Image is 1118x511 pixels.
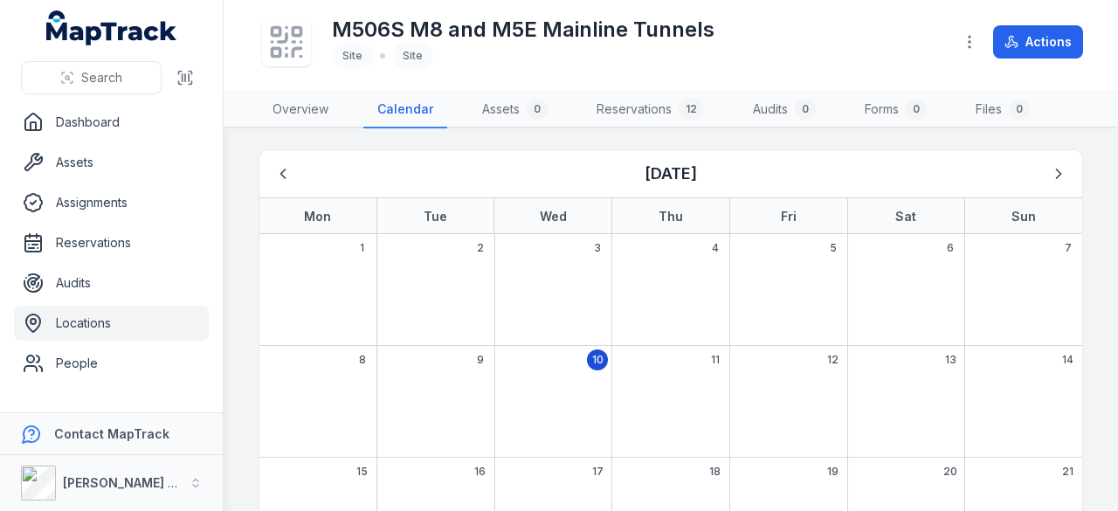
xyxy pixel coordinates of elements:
strong: Fri [781,209,797,224]
span: 21 [1062,465,1073,479]
span: 7 [1065,241,1072,255]
span: 12 [827,353,838,367]
a: Locations [14,306,209,341]
span: 18 [709,465,721,479]
strong: Thu [659,209,683,224]
span: 3 [594,241,601,255]
span: 17 [592,465,604,479]
strong: Tue [424,209,447,224]
button: Next [1042,157,1075,190]
div: 0 [795,99,816,120]
a: Audits0 [739,92,830,128]
a: Assets [14,145,209,180]
div: 0 [1009,99,1030,120]
h1: M506S M8 and M5E Mainline Tunnels [332,16,714,44]
strong: Mon [304,209,331,224]
a: Reservations [14,225,209,260]
div: 0 [527,99,548,120]
a: Dashboard [14,105,209,140]
a: Files0 [962,92,1044,128]
strong: Sun [1011,209,1036,224]
strong: Wed [540,209,567,224]
span: 8 [359,353,366,367]
a: Assignments [14,185,209,220]
strong: Contact MapTrack [54,426,169,441]
span: 2 [477,241,484,255]
span: 11 [711,353,720,367]
a: Reservations12 [583,92,718,128]
span: Site [342,49,362,62]
span: Search [81,69,122,86]
a: Assets0 [468,92,562,128]
a: Overview [259,92,342,128]
a: Forms0 [851,92,941,128]
span: 5 [830,241,837,255]
div: 12 [679,99,704,120]
span: 16 [474,465,486,479]
span: 10 [592,353,604,367]
span: 6 [947,241,954,255]
strong: [PERSON_NAME] Group [63,475,206,490]
button: Previous [266,157,300,190]
button: Search [21,61,162,94]
a: Audits [14,266,209,300]
span: 19 [827,465,838,479]
span: 4 [712,241,719,255]
strong: Sat [895,209,916,224]
span: 14 [1062,353,1073,367]
a: MapTrack [46,10,177,45]
span: 13 [945,353,956,367]
button: Actions [993,25,1083,59]
div: 0 [906,99,927,120]
span: 20 [943,465,957,479]
div: Site [392,44,433,68]
span: 15 [356,465,368,479]
a: Calendar [363,92,447,128]
a: People [14,346,209,381]
span: 1 [360,241,364,255]
span: 9 [477,353,484,367]
h3: [DATE] [645,162,697,186]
